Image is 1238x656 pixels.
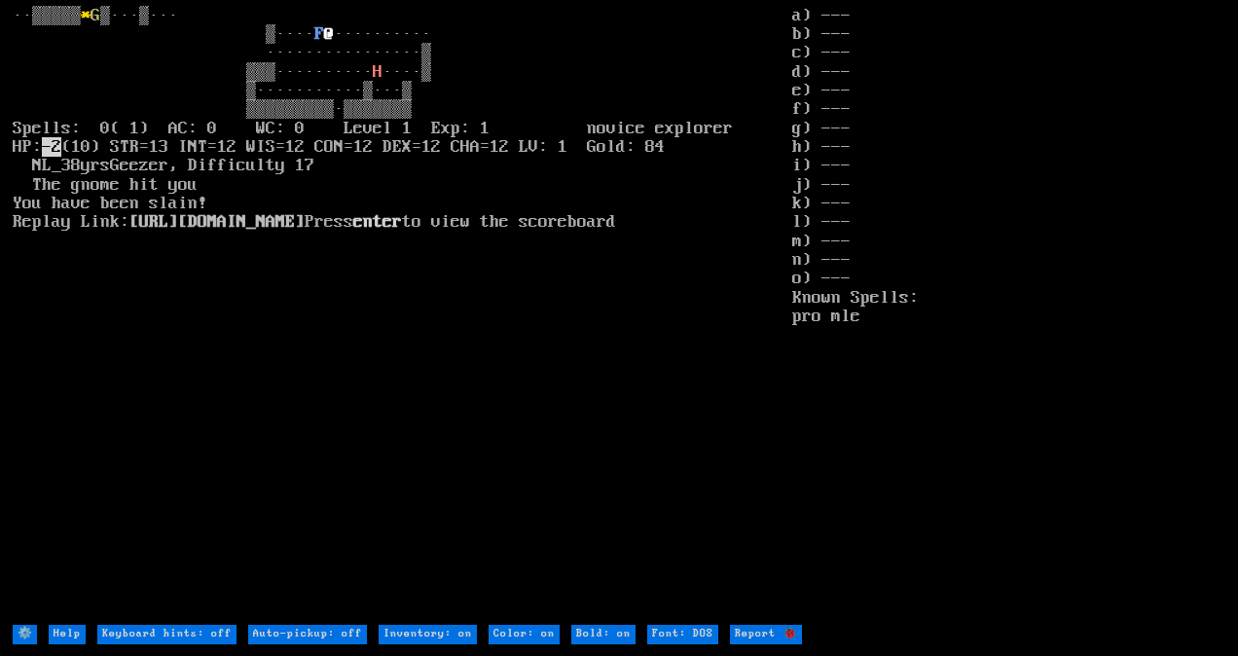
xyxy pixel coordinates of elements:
input: Report 🐞 [730,625,802,643]
font: H [373,62,382,82]
font: G [91,6,100,25]
input: Keyboard hints: off [97,625,237,643]
input: Help [49,625,86,643]
font: @ [324,24,334,44]
stats: a) --- b) --- c) --- d) --- e) --- f) --- g) --- h) --- i) --- j) --- k) --- l) --- m) --- n) ---... [792,7,1225,624]
input: Auto-pickup: off [248,625,367,643]
a: [URL][DOMAIN_NAME] [129,212,305,232]
larn: ··▒▒▒▒▒ ▒···▒··· ▒···· ·········· ················▒ ▒▒▒·········· ····▒ ▒···········▒···▒ ▒▒▒▒▒▒▒... [13,7,792,624]
input: Font: DOS [647,625,718,643]
input: Inventory: on [379,625,477,643]
b: enter [353,212,402,232]
input: Bold: on [571,625,636,643]
mark: -2 [42,137,61,157]
input: Color: on [489,625,560,643]
font: F [314,24,324,44]
input: ⚙️ [13,625,37,643]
